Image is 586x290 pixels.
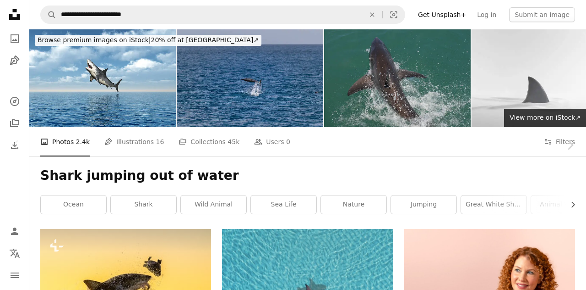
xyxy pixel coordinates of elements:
a: Illustrations 16 [104,127,164,156]
a: Illustrations [5,51,24,70]
a: Photos [5,29,24,48]
button: Search Unsplash [41,6,56,23]
a: shark [111,195,176,214]
img: great white shark, Carcharodon carcharias, breaching off Gansbaai, South Africa [324,29,471,127]
button: Menu [5,266,24,284]
a: jumping [391,195,456,214]
a: ocean [41,195,106,214]
button: Filters [544,127,575,156]
span: 45k [228,137,239,147]
button: scroll list to the right [564,195,575,214]
a: Get Unsplash+ [412,7,472,22]
form: Find visuals sitewide [40,6,405,24]
a: Browse premium images on iStock|20% off at [GEOGRAPHIC_DATA]↗ [29,29,267,51]
a: nature [321,195,386,214]
a: View more on iStock↗ [504,109,586,127]
button: Language [5,244,24,262]
button: Clear [362,6,382,23]
a: great white shark [461,195,526,214]
img: Great White Shark Jumping [29,29,176,127]
a: Silhouette of jumping Great White Shark. Red sky of sunrise. Great White Shark breaching in attac... [40,281,211,290]
img: Spinner dolphin jumping above turquoise ocean waters near Maldives, companion dolphin swimming be... [177,29,323,127]
span: Browse premium images on iStock | [38,36,151,44]
span: View more on iStock ↗ [510,114,581,121]
a: Log in [472,7,502,22]
h1: Shark jumping out of water [40,167,575,184]
a: sea life [251,195,316,214]
span: 0 [286,137,290,147]
button: Submit an image [509,7,575,22]
span: 16 [156,137,164,147]
a: Collections 45k [179,127,239,156]
button: Visual search [383,6,405,23]
div: 20% off at [GEOGRAPHIC_DATA] ↗ [35,35,261,46]
a: Next [554,101,586,189]
a: Log in / Sign up [5,222,24,240]
a: Explore [5,92,24,111]
a: Users 0 [254,127,290,156]
a: wild animal [181,195,246,214]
